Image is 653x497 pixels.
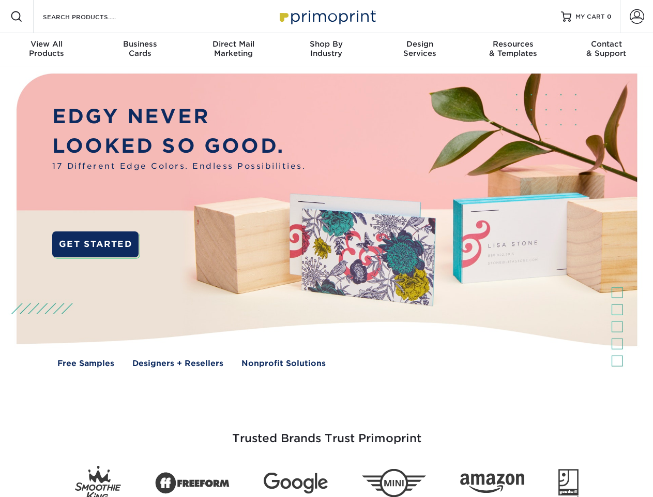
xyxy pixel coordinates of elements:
span: Design [373,39,466,49]
p: LOOKED SO GOOD. [52,131,306,161]
a: Contact& Support [560,33,653,66]
input: SEARCH PRODUCTS..... [42,10,143,23]
a: Free Samples [57,358,114,370]
a: Designers + Resellers [132,358,223,370]
div: & Support [560,39,653,58]
span: 17 Different Edge Colors. Endless Possibilities. [52,160,306,172]
a: DesignServices [373,33,466,66]
span: 0 [607,13,612,20]
img: Goodwill [558,469,579,497]
img: Google [264,473,328,494]
span: Direct Mail [187,39,280,49]
div: Industry [280,39,373,58]
div: Services [373,39,466,58]
span: Business [93,39,186,49]
div: Marketing [187,39,280,58]
a: Nonprofit Solutions [241,358,326,370]
a: BusinessCards [93,33,186,66]
a: Direct MailMarketing [187,33,280,66]
img: Amazon [460,474,524,493]
a: Resources& Templates [466,33,559,66]
div: Cards [93,39,186,58]
span: MY CART [575,12,605,21]
h3: Trusted Brands Trust Primoprint [24,407,629,458]
div: & Templates [466,39,559,58]
a: GET STARTED [52,231,139,257]
img: Primoprint [275,5,378,27]
span: Shop By [280,39,373,49]
p: EDGY NEVER [52,102,306,131]
a: Shop ByIndustry [280,33,373,66]
span: Resources [466,39,559,49]
span: Contact [560,39,653,49]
